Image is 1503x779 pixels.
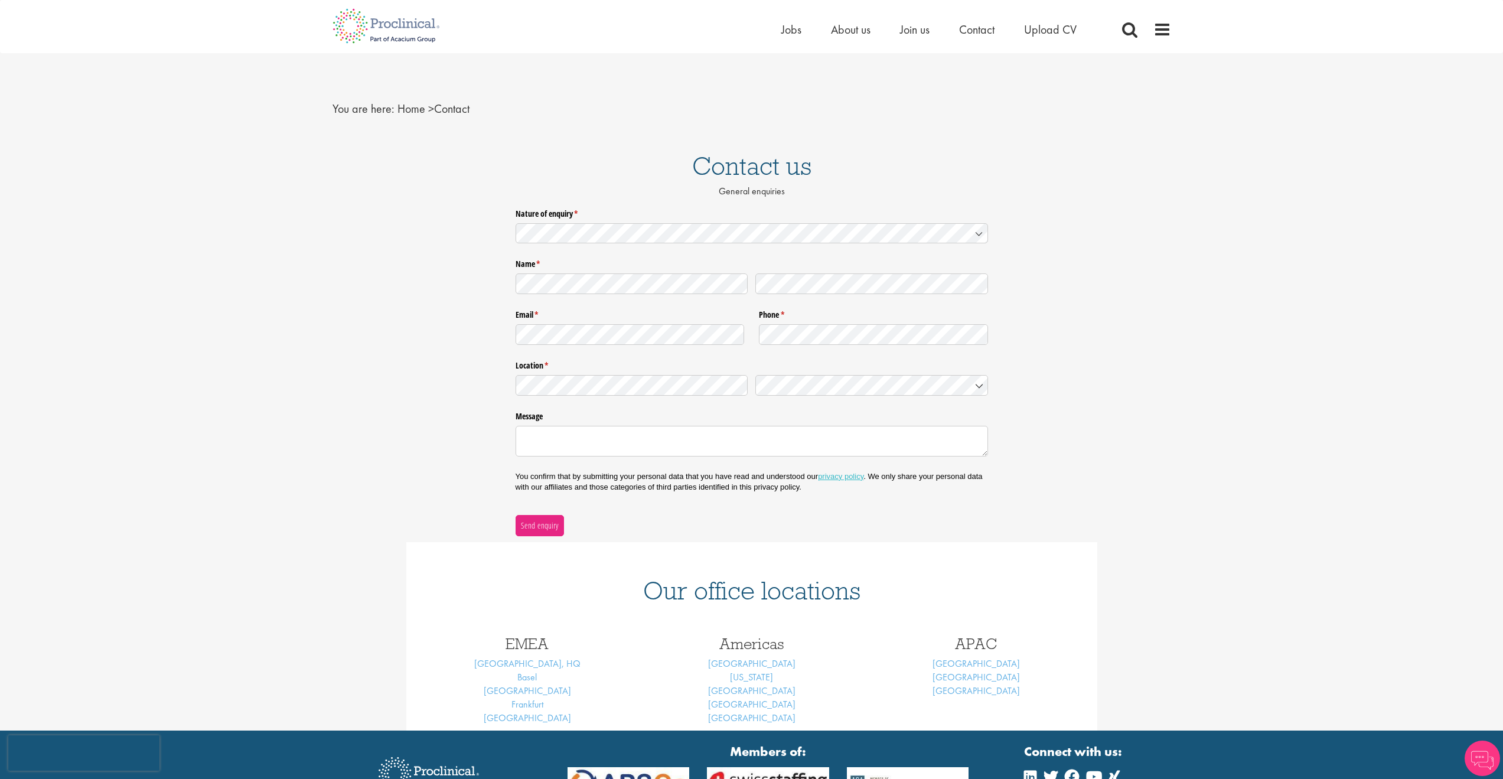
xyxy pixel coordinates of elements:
[516,204,988,219] label: Nature of enquiry
[648,636,855,651] h3: Americas
[708,712,795,724] a: [GEOGRAPHIC_DATA]
[332,101,395,116] span: You are here:
[933,685,1020,697] a: [GEOGRAPHIC_DATA]
[708,657,795,670] a: [GEOGRAPHIC_DATA]
[900,22,930,37] a: Join us
[397,101,470,116] span: Contact
[516,515,564,536] button: Send enquiry
[428,101,434,116] span: >
[818,472,863,481] a: privacy policy
[424,636,631,651] h3: EMEA
[1024,22,1077,37] a: Upload CV
[831,22,870,37] a: About us
[517,671,537,683] a: Basel
[424,578,1080,604] h1: Our office locations
[511,698,543,710] a: Frankfurt
[959,22,995,37] a: Contact
[1024,742,1124,761] strong: Connect with us:
[516,305,745,321] label: Email
[516,375,748,396] input: State / Province / Region
[516,407,988,422] label: Message
[708,685,795,697] a: [GEOGRAPHIC_DATA]
[484,712,571,724] a: [GEOGRAPHIC_DATA]
[1465,741,1500,776] img: Chatbot
[933,671,1020,683] a: [GEOGRAPHIC_DATA]
[873,636,1080,651] h3: APAC
[933,657,1020,670] a: [GEOGRAPHIC_DATA]
[397,101,425,116] a: breadcrumb link to Home
[730,671,773,683] a: [US_STATE]
[520,519,559,532] span: Send enquiry
[759,305,988,321] label: Phone
[516,471,988,493] p: You confirm that by submitting your personal data that you have read and understood our . We only...
[755,375,988,396] input: Country
[568,742,969,761] strong: Members of:
[516,356,988,371] legend: Location
[484,685,571,697] a: [GEOGRAPHIC_DATA]
[755,273,988,294] input: Last
[8,735,159,771] iframe: reCAPTCHA
[474,657,581,670] a: [GEOGRAPHIC_DATA], HQ
[708,698,795,710] a: [GEOGRAPHIC_DATA]
[516,255,988,270] legend: Name
[781,22,801,37] a: Jobs
[516,273,748,294] input: First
